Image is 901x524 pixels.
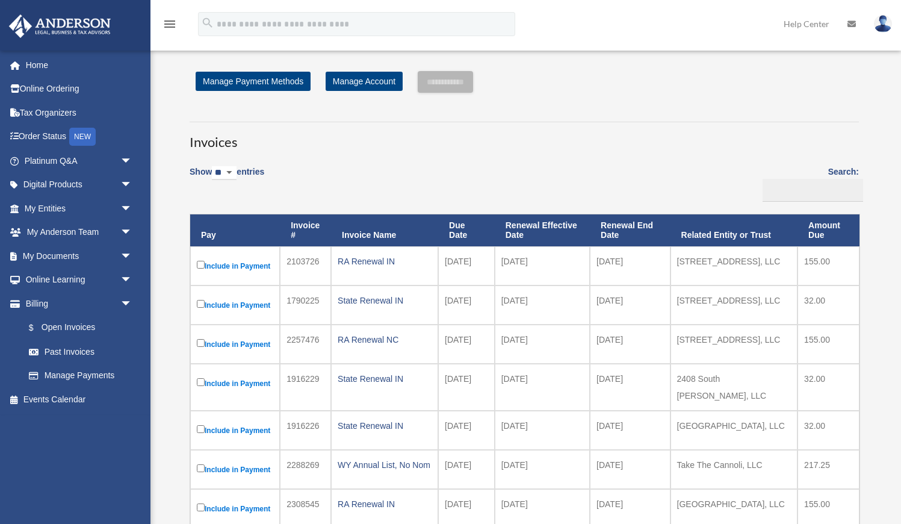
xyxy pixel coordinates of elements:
[590,246,670,285] td: [DATE]
[438,285,495,325] td: [DATE]
[338,496,432,513] div: RA Renewal IN
[280,411,331,450] td: 1916226
[190,122,859,152] h3: Invoices
[201,16,214,30] i: search
[36,320,42,335] span: $
[17,340,144,364] a: Past Invoices
[196,72,311,91] a: Manage Payment Methods
[197,423,273,438] label: Include in Payment
[797,214,859,247] th: Amount Due: activate to sort column ascending
[438,246,495,285] td: [DATE]
[8,196,150,220] a: My Entitiesarrow_drop_down
[670,450,798,489] td: Take The Cannoli, LLC
[197,462,273,477] label: Include in Payment
[670,214,798,247] th: Related Entity or Trust: activate to sort column ascending
[163,17,177,31] i: menu
[797,285,859,325] td: 32.00
[495,411,590,450] td: [DATE]
[197,378,205,386] input: Include in Payment
[590,325,670,364] td: [DATE]
[874,15,892,33] img: User Pic
[8,387,150,411] a: Events Calendar
[8,53,150,77] a: Home
[120,244,144,269] span: arrow_drop_down
[5,14,114,38] img: Anderson Advisors Platinum Portal
[280,285,331,325] td: 1790225
[163,21,177,31] a: menu
[590,285,670,325] td: [DATE]
[197,425,205,433] input: Include in Payment
[495,214,590,247] th: Renewal Effective Date: activate to sort column ascending
[438,411,495,450] td: [DATE]
[8,149,150,173] a: Platinum Q&Aarrow_drop_down
[495,450,590,489] td: [DATE]
[197,298,273,313] label: Include in Payment
[797,246,859,285] td: 155.00
[280,246,331,285] td: 2103726
[670,364,798,411] td: 2408 South [PERSON_NAME], LLC
[670,246,798,285] td: [STREET_ADDRESS], LLC
[197,464,205,472] input: Include in Payment
[8,173,150,197] a: Digital Productsarrow_drop_down
[495,246,590,285] td: [DATE]
[331,214,438,247] th: Invoice Name: activate to sort column ascending
[8,101,150,125] a: Tax Organizers
[797,411,859,450] td: 32.00
[190,214,280,247] th: Pay: activate to sort column descending
[197,501,273,516] label: Include in Payment
[8,268,150,292] a: Online Learningarrow_drop_down
[190,164,264,192] label: Show entries
[212,166,237,180] select: Showentries
[197,376,273,391] label: Include in Payment
[17,316,138,340] a: $Open Invoices
[797,364,859,411] td: 32.00
[590,411,670,450] td: [DATE]
[495,285,590,325] td: [DATE]
[17,364,144,388] a: Manage Payments
[197,337,273,352] label: Include in Payment
[8,77,150,101] a: Online Ordering
[197,258,273,273] label: Include in Payment
[338,331,432,348] div: RA Renewal NC
[338,457,432,473] div: WY Annual List, No Nom
[590,450,670,489] td: [DATE]
[495,325,590,364] td: [DATE]
[280,450,331,489] td: 2288269
[338,292,432,309] div: State Renewal IN
[670,325,798,364] td: [STREET_ADDRESS], LLC
[197,300,205,308] input: Include in Payment
[280,364,331,411] td: 1916229
[120,196,144,221] span: arrow_drop_down
[69,128,96,146] div: NEW
[8,244,150,268] a: My Documentsarrow_drop_down
[197,504,205,511] input: Include in Payment
[797,325,859,364] td: 155.00
[438,450,495,489] td: [DATE]
[338,417,432,434] div: State Renewal IN
[120,173,144,198] span: arrow_drop_down
[590,364,670,411] td: [DATE]
[670,285,798,325] td: [STREET_ADDRESS], LLC
[670,411,798,450] td: [GEOGRAPHIC_DATA], LLC
[326,72,403,91] a: Manage Account
[197,261,205,269] input: Include in Payment
[797,450,859,489] td: 217.25
[120,149,144,173] span: arrow_drop_down
[338,253,432,270] div: RA Renewal IN
[280,325,331,364] td: 2257476
[8,292,144,316] a: Billingarrow_drop_down
[8,125,150,149] a: Order StatusNEW
[120,268,144,293] span: arrow_drop_down
[120,220,144,245] span: arrow_drop_down
[438,214,495,247] th: Due Date: activate to sort column ascending
[590,214,670,247] th: Renewal End Date: activate to sort column ascending
[280,214,331,247] th: Invoice #: activate to sort column ascending
[495,364,590,411] td: [DATE]
[120,292,144,316] span: arrow_drop_down
[8,220,150,245] a: My Anderson Teamarrow_drop_down
[438,364,495,411] td: [DATE]
[758,164,859,202] label: Search:
[763,179,863,202] input: Search:
[438,325,495,364] td: [DATE]
[197,339,205,347] input: Include in Payment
